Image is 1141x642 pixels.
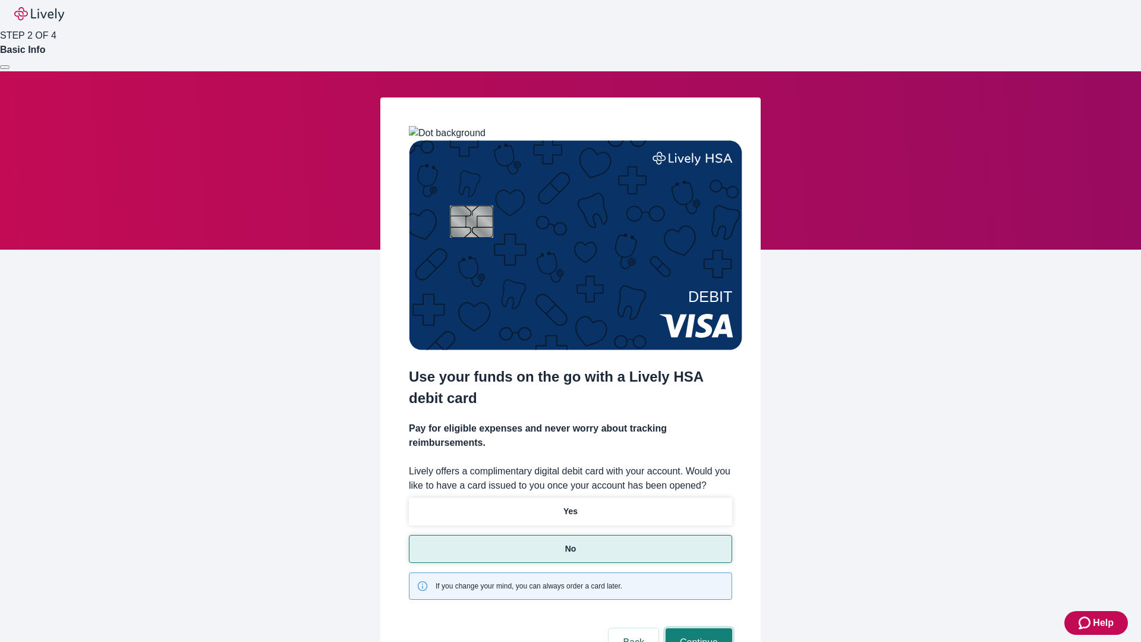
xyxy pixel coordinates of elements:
p: Yes [563,505,578,518]
img: Debit card [409,140,742,350]
span: Help [1093,616,1114,630]
h2: Use your funds on the go with a Lively HSA debit card [409,366,732,409]
label: Lively offers a complimentary digital debit card with your account. Would you like to have a card... [409,464,732,493]
img: Lively [14,7,64,21]
button: Zendesk support iconHelp [1064,611,1128,635]
span: If you change your mind, you can always order a card later. [436,581,622,591]
svg: Zendesk support icon [1079,616,1093,630]
h4: Pay for eligible expenses and never worry about tracking reimbursements. [409,421,732,450]
p: No [565,543,576,555]
button: Yes [409,498,732,525]
img: Dot background [409,126,486,140]
button: No [409,535,732,563]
